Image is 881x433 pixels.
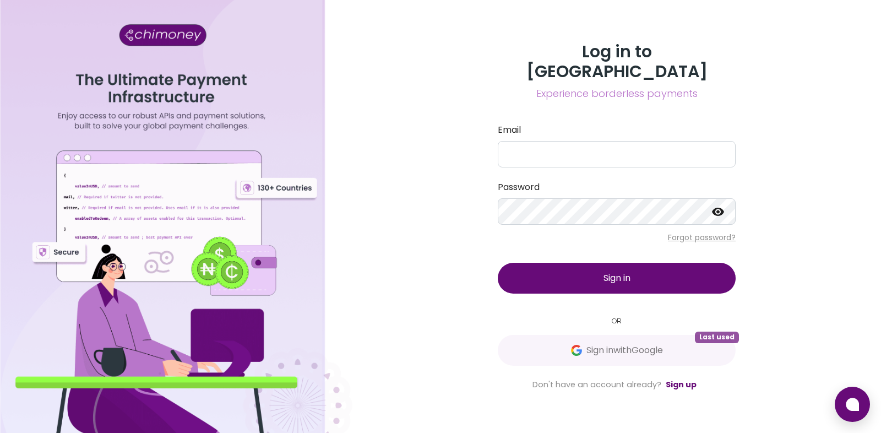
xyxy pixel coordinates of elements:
[498,335,736,366] button: GoogleSign inwithGoogleLast used
[666,379,697,390] a: Sign up
[498,123,736,137] label: Email
[498,86,736,101] span: Experience borderless payments
[498,181,736,194] label: Password
[532,379,661,390] span: Don't have an account already?
[498,42,736,82] h3: Log in to [GEOGRAPHIC_DATA]
[498,232,736,243] p: Forgot password?
[586,344,663,357] span: Sign in with Google
[498,316,736,326] small: OR
[603,272,630,284] span: Sign in
[571,345,582,356] img: Google
[835,387,870,422] button: Open chat window
[498,263,736,294] button: Sign in
[695,332,739,343] span: Last used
